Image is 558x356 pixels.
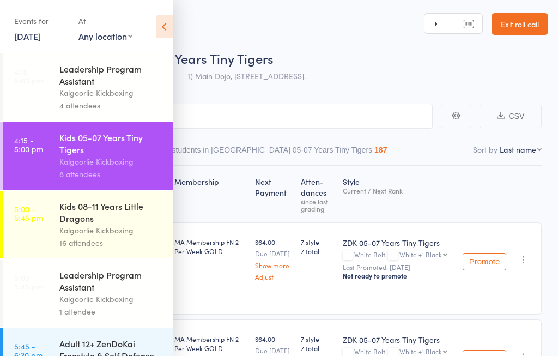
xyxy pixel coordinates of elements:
a: 5:00 -5:45 pmKids 08-11 Years Little DragonsKalgoorlie Kickboxing16 attendees [3,191,173,258]
div: Not ready to promote [343,271,454,280]
span: 7 style [301,237,335,246]
span: 7 style [301,334,335,343]
div: At [78,12,132,30]
a: 5:00 -5:45 pmLeadership Program AssistantKalgoorlie Kickboxing1 attendee [3,260,173,327]
div: White +1 Black [399,348,442,355]
div: Next Payment [251,171,296,218]
a: Adjust [255,273,292,280]
time: 5:00 - 5:45 pm [14,273,43,291]
div: since last grading [301,198,335,212]
div: Membership [170,171,250,218]
div: 4 attendees [59,99,163,112]
small: Last Promoted: [DATE] [343,263,454,271]
div: ZDK 05-07 Years Tiny Tigers [343,237,454,248]
div: Leadership Program Assistant [59,63,163,87]
span: 7 total [301,343,335,353]
span: 7 total [301,246,335,256]
a: 4:15 -5:00 pmLeadership Program AssistantKalgoorlie Kickboxing4 attendees [3,53,173,121]
div: Kalgoorlie Kickboxing [59,155,163,168]
div: MA Membership FN 2 Per Week GOLD [174,237,246,256]
div: Kalgoorlie Kickboxing [59,293,163,305]
div: Kalgoorlie Kickboxing [59,224,163,237]
div: 8 attendees [59,168,163,180]
div: Kids 05-07 Years Tiny Tigers [59,131,163,155]
div: 187 [374,146,387,154]
div: Kids 08-11 Years Little Dragons [59,200,163,224]
a: Show more [255,262,292,269]
a: 4:15 -5:00 pmKids 05-07 Years Tiny TigersKalgoorlie Kickboxing8 attendees [3,122,173,190]
time: 4:15 - 5:00 pm [14,67,43,85]
div: Leadership Program Assistant [59,269,163,293]
div: 1 attendee [59,305,163,318]
div: Events for [14,12,68,30]
div: Atten­dances [296,171,339,218]
span: Kids 05-07 Years Tiny Tigers [108,49,274,67]
a: [DATE] [14,30,41,42]
a: Exit roll call [492,13,548,35]
time: 5:00 - 5:45 pm [14,204,43,222]
button: Promote [463,253,506,270]
input: Search by name [16,104,433,129]
small: Due [DATE] [255,347,292,354]
div: Last name [500,144,536,155]
label: Sort by [473,144,498,155]
button: CSV [480,105,542,128]
div: Current / Next Rank [343,187,454,194]
div: $64.00 [255,237,292,280]
div: Kalgoorlie Kickboxing [59,87,163,99]
div: Style [338,171,458,218]
div: MA Membership FN 2 Per Week GOLD [174,334,246,353]
span: 1) Main Dojo, [STREET_ADDRESS]. [187,70,306,81]
small: Due [DATE] [255,250,292,257]
div: 16 attendees [59,237,163,249]
div: Any location [78,30,132,42]
div: White +1 Black [399,251,442,258]
time: 4:15 - 5:00 pm [14,136,43,153]
div: White Belt [343,251,454,260]
button: Other students in [GEOGRAPHIC_DATA] 05-07 Years Tiny Tigers187 [151,140,387,165]
div: ZDK 05-07 Years Tiny Tigers [343,334,454,345]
